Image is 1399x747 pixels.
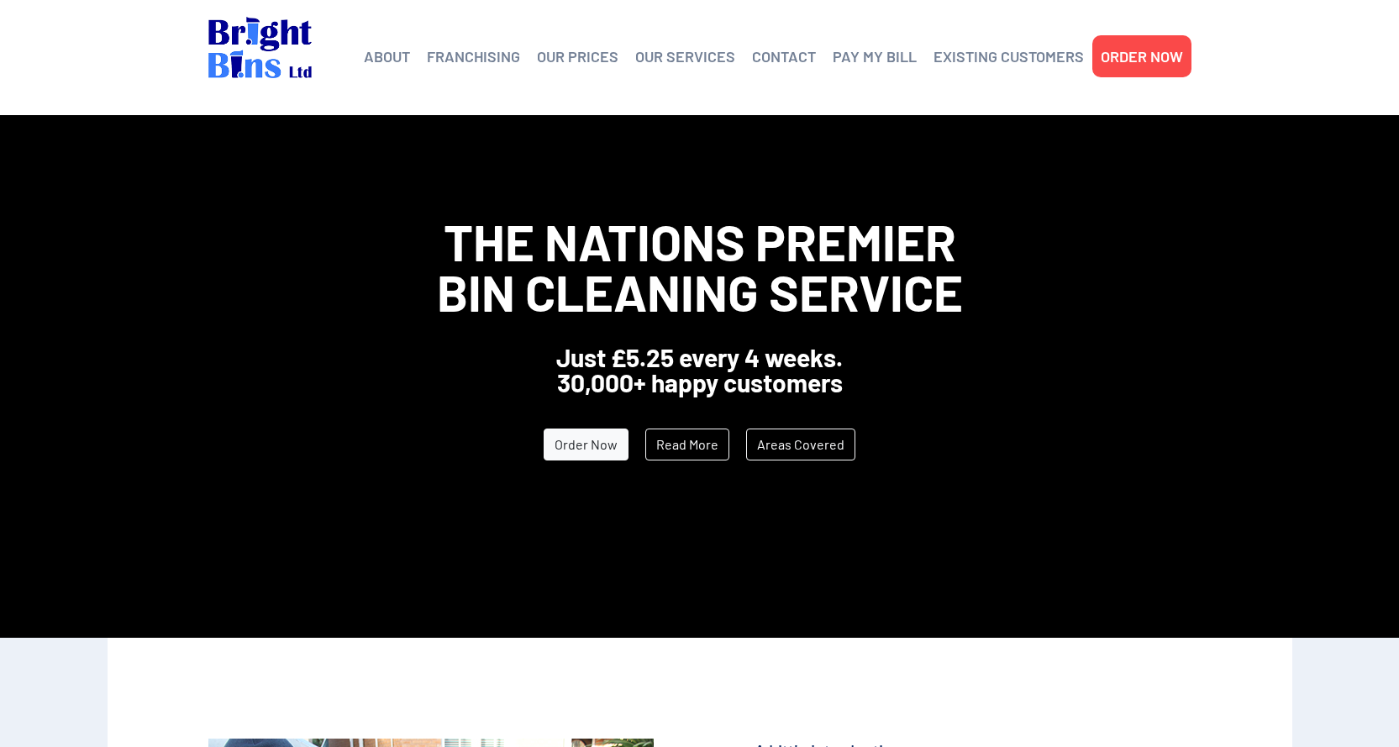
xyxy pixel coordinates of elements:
[645,429,729,460] a: Read More
[833,44,917,69] a: PAY MY BILL
[427,44,520,69] a: FRANCHISING
[1101,44,1183,69] a: ORDER NOW
[934,44,1084,69] a: EXISTING CUSTOMERS
[746,429,855,460] a: Areas Covered
[364,44,410,69] a: ABOUT
[437,211,963,322] span: The Nations Premier Bin Cleaning Service
[537,44,618,69] a: OUR PRICES
[544,429,628,460] a: Order Now
[752,44,816,69] a: CONTACT
[635,44,735,69] a: OUR SERVICES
